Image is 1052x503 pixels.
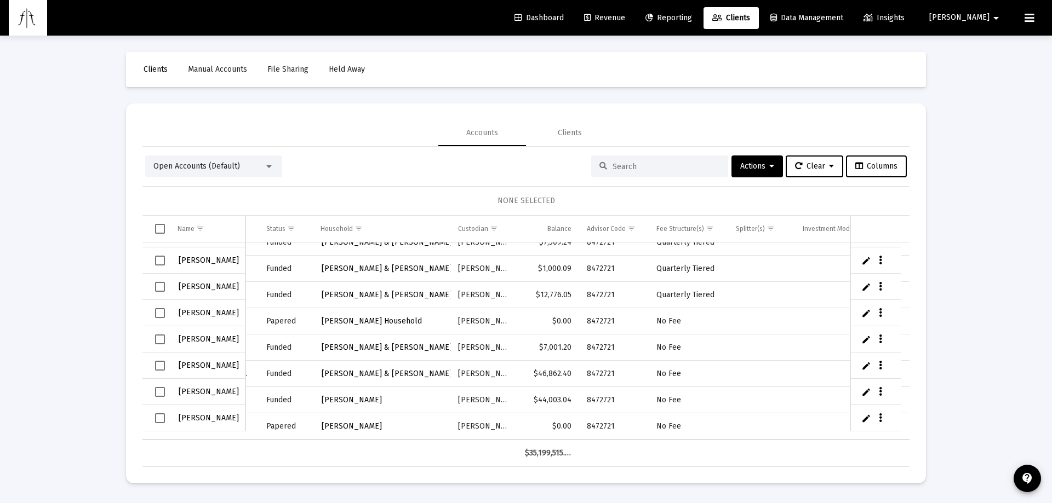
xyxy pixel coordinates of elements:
span: Actions [740,161,774,171]
td: $7,509.24 [517,229,579,256]
div: Clients [558,128,582,138]
div: Select row [155,282,165,292]
a: [PERSON_NAME] [321,418,383,434]
td: Column Advisor Code [579,216,649,242]
span: Show filter options for column 'Splitter(s)' [767,224,775,233]
div: Advisor Code [587,224,626,233]
div: Funded [266,395,305,406]
button: Actions [731,155,783,177]
td: Quarterly Tiered [649,256,728,282]
span: [PERSON_NAME] [179,308,239,317]
span: Clients [712,13,750,22]
div: Funded [266,263,305,274]
div: Balance [547,224,571,233]
a: [PERSON_NAME] [178,305,240,321]
mat-icon: contact_support [1021,472,1034,485]
td: 8472721 [579,361,649,387]
a: Revenue [575,7,634,29]
button: [PERSON_NAME] [916,7,1016,28]
td: Column Fee Structure(s) [649,216,728,242]
td: 8472721 [579,282,649,308]
div: Select row [155,334,165,344]
td: 8472721 [579,256,649,282]
div: Papered [266,421,305,432]
span: [PERSON_NAME] [322,421,382,431]
a: [PERSON_NAME] [321,392,383,408]
td: 8472721 [579,229,649,256]
div: Investment Model [803,224,855,233]
td: $0.00 [517,308,579,334]
a: [PERSON_NAME] [178,252,240,268]
div: Status [266,224,285,233]
img: Dashboard [17,7,39,29]
span: Data Management [770,13,843,22]
td: No Fee [649,361,728,387]
div: Splitter(s) [736,224,765,233]
td: Column Balance [517,216,579,242]
div: Select row [155,387,165,397]
div: Funded [266,368,305,379]
div: Select row [155,361,165,371]
span: Clear [795,161,834,171]
td: [PERSON_NAME] [450,282,517,308]
div: Data grid [142,216,910,467]
div: Accounts [466,128,498,138]
a: Manual Accounts [179,59,256,80]
span: File Sharing [267,65,308,74]
a: Edit [861,256,871,265]
div: Funded [266,237,305,248]
td: No Fee [649,308,728,334]
td: Column Investment Model [795,216,882,242]
div: Select row [155,308,165,318]
td: $0.00 [517,413,579,440]
span: [PERSON_NAME] [179,334,239,344]
span: Show filter options for column 'Custodian' [490,224,498,233]
input: Search [613,162,720,171]
span: [PERSON_NAME] [322,395,382,404]
td: $1,000.09 [517,256,579,282]
span: Clients [144,65,168,74]
td: $12,776.05 [517,282,579,308]
td: No Fee [649,334,728,361]
div: Funded [266,290,305,300]
div: Papered [266,316,305,327]
td: $46,862.40 [517,361,579,387]
a: Insights [855,7,913,29]
span: Dashboard [514,13,564,22]
span: [PERSON_NAME] [179,256,239,265]
span: Manual Accounts [188,65,247,74]
div: Fee Structure(s) [656,224,704,233]
span: [PERSON_NAME] [929,13,990,22]
td: $7,001.20 [517,334,579,361]
span: Show filter options for column 'Status' [287,224,295,233]
td: [PERSON_NAME] [450,256,517,282]
a: File Sharing [259,59,317,80]
td: $44,003.04 [517,387,579,413]
a: Edit [861,282,871,292]
span: [PERSON_NAME] & [PERSON_NAME] [322,369,452,378]
div: $35,199,515.62 [525,448,571,459]
span: [PERSON_NAME] & [PERSON_NAME] [322,238,452,247]
td: Column Splitter(s) [728,216,795,242]
a: [PERSON_NAME] & [PERSON_NAME] [321,366,453,381]
span: Reporting [645,13,692,22]
a: Dashboard [506,7,573,29]
div: NONE SELECTED [151,195,901,206]
td: Column Custodian [450,216,517,242]
span: [PERSON_NAME] [179,387,239,396]
span: Held Away [329,65,365,74]
mat-icon: arrow_drop_down [990,7,1003,29]
span: Open Accounts (Default) [153,161,240,171]
a: Clients [135,59,176,80]
td: Quarterly Tiered [649,229,728,256]
span: Show filter options for column 'Name' [196,224,204,233]
div: Select all [155,224,165,234]
td: 8472721 [579,334,649,361]
a: [PERSON_NAME] & [PERSON_NAME] [321,234,453,250]
td: [PERSON_NAME] [450,361,517,387]
a: [PERSON_NAME] & [PERSON_NAME] [321,261,453,276]
span: Show filter options for column 'Fee Structure(s)' [706,224,714,233]
td: 8472721 [579,308,649,334]
span: Show filter options for column 'Advisor Code' [627,224,636,233]
a: [PERSON_NAME] & [PERSON_NAME] [321,339,453,355]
